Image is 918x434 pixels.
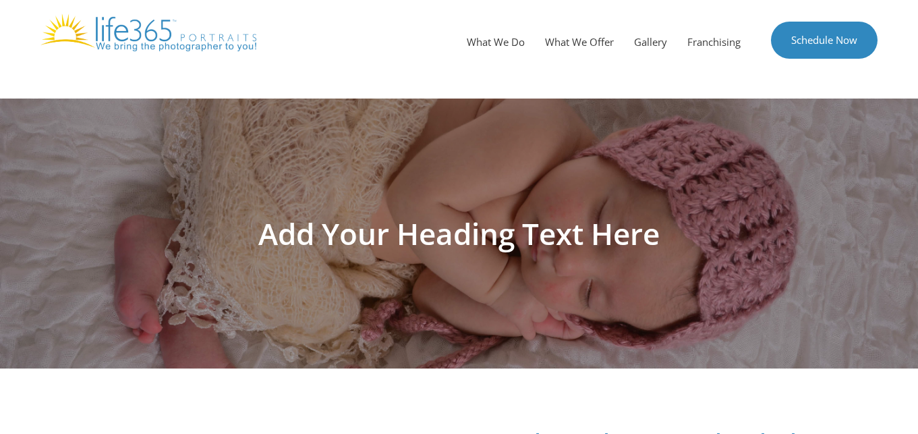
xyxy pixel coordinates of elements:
[535,22,624,62] a: What We Offer
[40,13,256,51] img: Life365
[457,22,535,62] a: What We Do
[771,22,878,59] a: Schedule Now
[624,22,677,62] a: Gallery
[81,219,836,248] h1: Add Your Heading Text Here
[677,22,751,62] a: Franchising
